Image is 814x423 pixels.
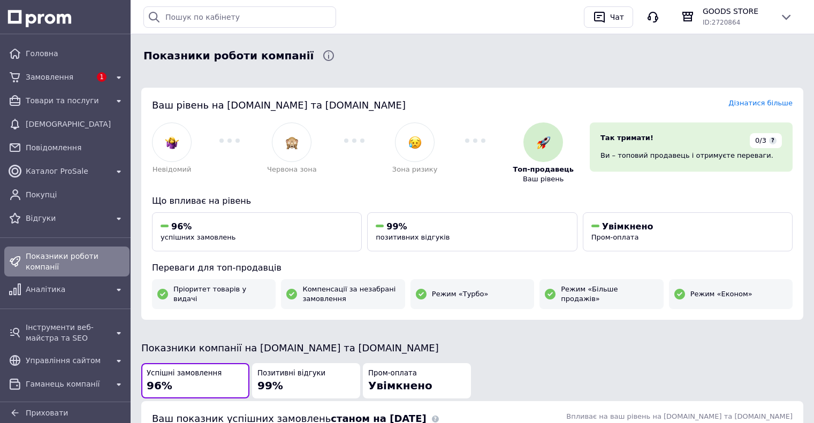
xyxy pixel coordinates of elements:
span: Головна [26,48,125,59]
span: Позитивні відгуки [257,368,325,379]
span: Ваш рівень [523,174,564,184]
span: Показники компанії на [DOMAIN_NAME] та [DOMAIN_NAME] [141,342,439,353]
button: 99%позитивних відгуків [367,212,577,251]
span: Впливає на ваш рівень на [DOMAIN_NAME] та [DOMAIN_NAME] [566,412,793,420]
button: Позитивні відгуки99% [252,363,360,399]
span: Ваш рівень на [DOMAIN_NAME] та [DOMAIN_NAME] [152,99,406,111]
button: Успішні замовлення96% [141,363,249,399]
span: 96% [147,379,172,392]
span: Так тримати! [600,134,653,142]
span: Що впливає на рівень [152,196,251,206]
span: Пром-оплата [591,233,639,241]
img: :rocket: [537,136,550,149]
span: ID: 2720864 [703,19,740,26]
span: Гаманець компанії [26,379,108,389]
div: 0/3 [750,133,782,148]
span: 96% [171,221,192,232]
img: :disappointed_relieved: [408,136,422,149]
span: Успішні замовлення [147,368,222,379]
img: :woman-shrugging: [165,136,179,149]
span: Режим «Більше продажів» [561,284,658,304]
span: Зона ризику [392,165,438,174]
span: 1 [97,72,106,82]
button: 96%успішних замовлень [152,212,362,251]
span: Показники роботи компанії [143,48,314,64]
button: Чат [584,6,633,28]
span: Каталог ProSale [26,166,108,176]
span: Відгуки [26,213,108,224]
span: Інструменти веб-майстра та SEO [26,322,108,343]
span: позитивних відгуків [376,233,450,241]
a: Дізнатися більше [728,99,793,107]
span: Пром-оплата [368,368,417,379]
span: Топ-продавець [513,165,574,174]
input: Пошук по кабінету [143,6,336,28]
span: успішних замовлень [161,233,235,241]
span: Невідомий [153,165,192,174]
span: GOODS STORE [703,6,771,17]
span: Компенсації за незабрані замовлення [302,284,399,304]
img: :see_no_evil: [285,136,299,149]
span: Режим «Турбо» [432,289,489,299]
span: Увімкнено [602,221,653,232]
span: Аналітика [26,284,108,295]
span: Режим «Економ» [690,289,752,299]
span: Пріоритет товарів у видачі [173,284,270,304]
button: Пром-оплатаУвімкнено [363,363,471,399]
span: Червона зона [267,165,317,174]
button: УвімкненоПром-оплата [583,212,793,251]
span: 99% [386,221,407,232]
span: Переваги для топ-продавців [152,263,282,273]
span: Увімкнено [368,379,432,392]
span: ? [769,137,777,144]
span: Повідомлення [26,142,125,153]
span: Показники роботи компанії [26,251,125,272]
span: 99% [257,379,283,392]
span: Покупці [26,189,125,200]
span: Приховати [26,409,68,417]
div: Ви – топовий продавець і отримуєте переваги. [600,151,782,160]
div: Чат [608,9,626,25]
span: [DEMOGRAPHIC_DATA] [26,119,125,129]
span: Товари та послуги [26,95,108,106]
span: Замовлення [26,72,91,82]
span: Управління сайтом [26,355,108,366]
